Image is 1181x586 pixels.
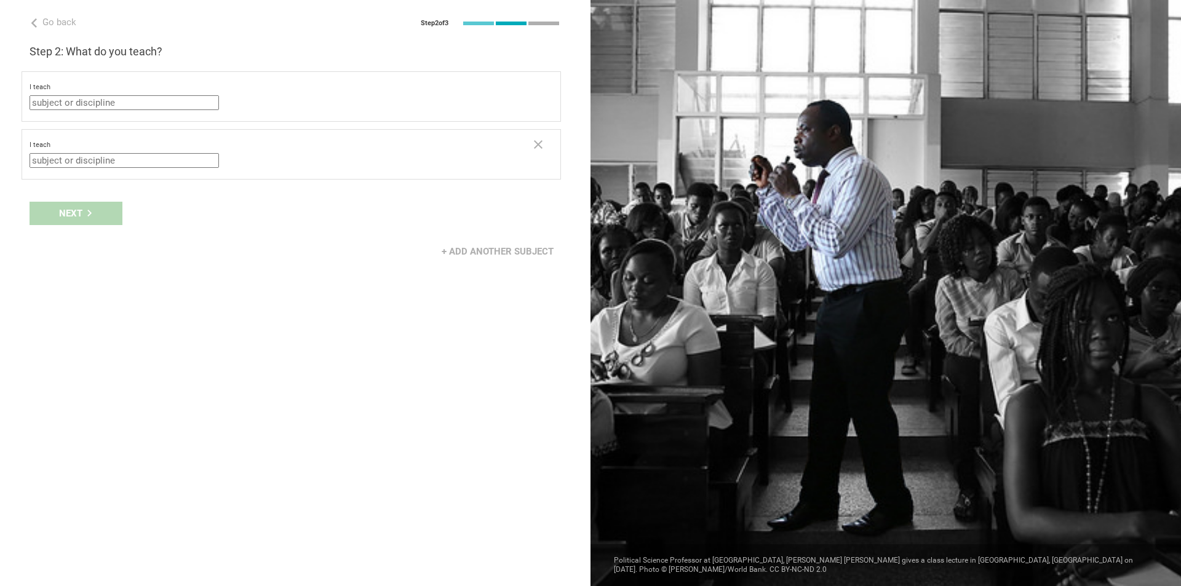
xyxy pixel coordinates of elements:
div: I teach [30,83,553,92]
span: Go back [42,17,76,28]
div: + Add another subject [434,240,561,263]
input: subject or discipline [30,153,219,168]
div: I teach [30,141,523,149]
h3: Step 2: What do you teach? [30,44,561,59]
div: Political Science Professor at [GEOGRAPHIC_DATA], [PERSON_NAME] [PERSON_NAME] gives a class lectu... [590,544,1181,586]
input: subject or discipline [30,95,219,110]
div: Step 2 of 3 [421,19,448,28]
